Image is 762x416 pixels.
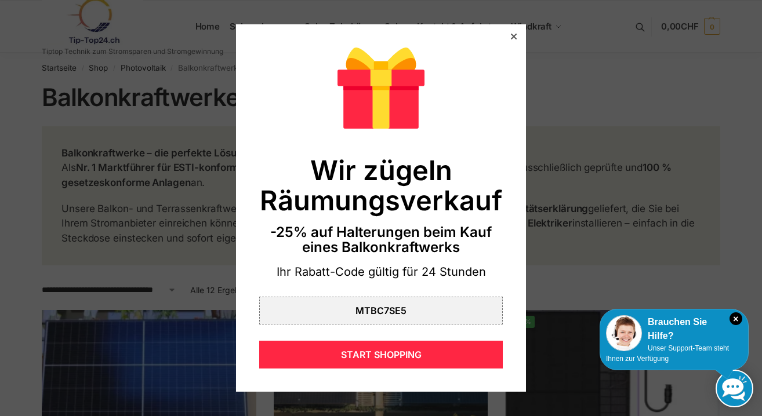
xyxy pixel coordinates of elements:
span: Unser Support-Team steht Ihnen zur Verfügung [606,344,729,363]
div: MTBC7SE5 [355,306,407,315]
div: -25% auf Halterungen beim Kauf eines Balkonkraftwerks [259,225,503,256]
div: Wir zügeln Räumungsverkauf [259,155,503,215]
div: MTBC7SE5 [259,297,503,324]
div: Brauchen Sie Hilfe? [606,315,742,343]
i: Schließen [730,312,742,325]
img: Customer service [606,315,642,351]
div: Ihr Rabatt-Code gültig für 24 Stunden [259,264,503,280]
div: START SHOPPING [259,341,503,368]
